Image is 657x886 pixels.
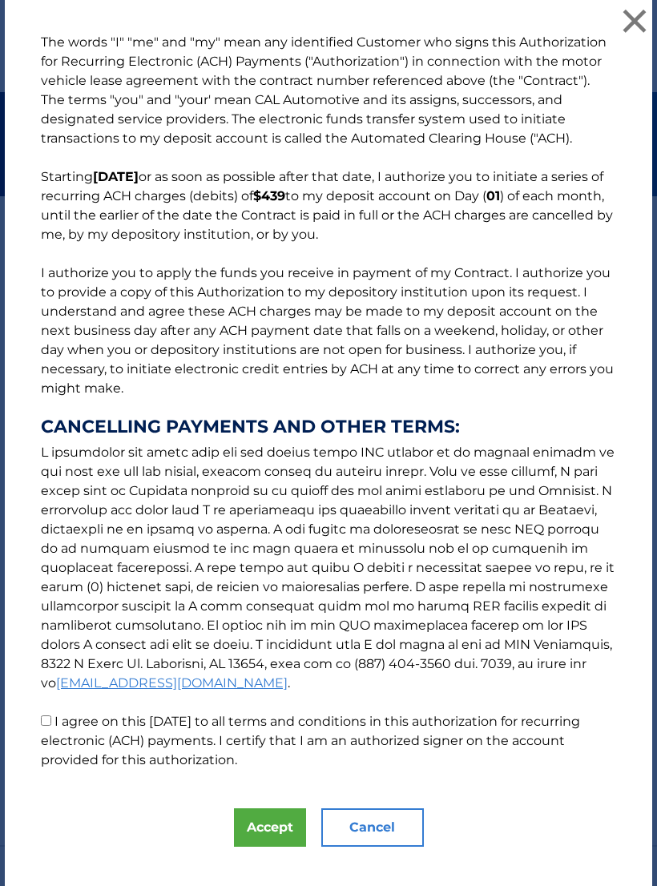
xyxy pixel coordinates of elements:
b: [DATE] [93,169,139,184]
b: $439 [253,188,285,203]
button: Cancel [321,808,424,847]
button: × [619,5,651,37]
b: 01 [486,188,500,203]
p: The words "I" "me" and "my" mean any identified Customer who signs this Authorization for Recurri... [25,33,632,770]
label: I agree on this [DATE] to all terms and conditions in this authorization for recurring electronic... [41,714,580,767]
button: Accept [234,808,306,847]
strong: CANCELLING PAYMENTS AND OTHER TERMS: [41,417,616,437]
a: [EMAIL_ADDRESS][DOMAIN_NAME] [56,675,288,691]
